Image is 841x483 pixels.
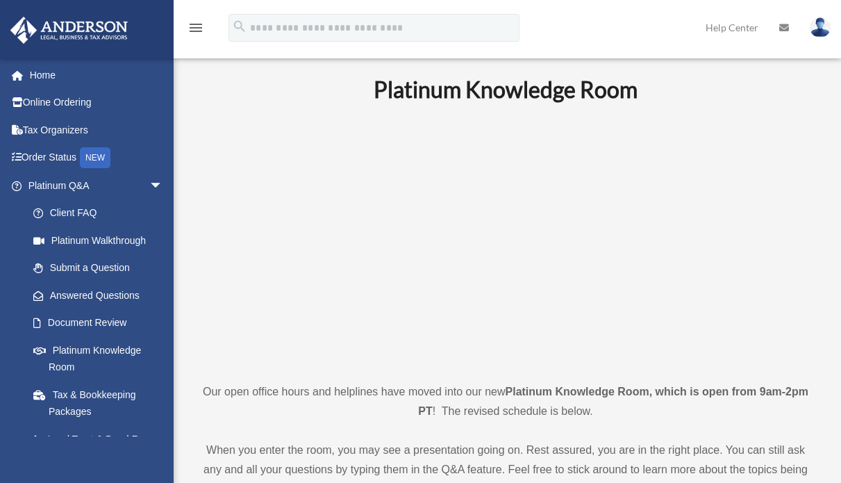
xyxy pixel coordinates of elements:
a: Home [10,61,184,89]
a: Platinum Knowledge Room [19,336,177,381]
img: Anderson Advisors Platinum Portal [6,17,132,44]
span: arrow_drop_down [149,172,177,200]
i: search [232,19,247,34]
a: Answered Questions [19,281,184,309]
a: Client FAQ [19,199,184,227]
i: menu [188,19,204,36]
a: Tax & Bookkeeping Packages [19,381,184,425]
iframe: 231110_Toby_KnowledgeRoom [297,122,714,357]
a: Document Review [19,309,184,337]
b: Platinum Knowledge Room [374,76,638,103]
strong: Platinum Knowledge Room, which is open from 9am-2pm PT [418,386,808,417]
a: Platinum Q&Aarrow_drop_down [10,172,184,199]
div: NEW [80,147,110,168]
a: Submit a Question [19,254,184,282]
a: Platinum Walkthrough [19,227,184,254]
a: menu [188,24,204,36]
a: Land Trust & Deed Forum [19,425,184,453]
a: Order StatusNEW [10,144,184,172]
a: Online Ordering [10,89,184,117]
a: Tax Organizers [10,116,184,144]
img: User Pic [810,17,831,38]
p: Our open office hours and helplines have moved into our new ! The revised schedule is below. [198,382,813,421]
